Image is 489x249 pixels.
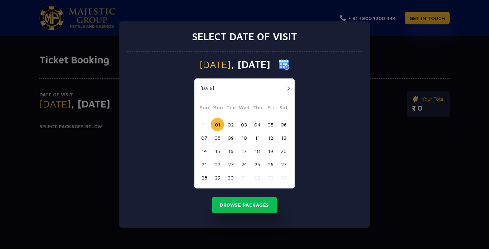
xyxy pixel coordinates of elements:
button: 18 [251,144,264,158]
button: 28 [198,171,211,184]
img: calender icon [279,59,290,70]
span: Mon [211,104,224,114]
button: 04 [251,118,264,131]
button: Browse Packages [212,197,277,214]
button: 25 [251,158,264,171]
button: 08 [211,131,224,144]
span: Sat [277,104,290,114]
span: [DATE] [199,59,231,70]
button: 21 [198,158,211,171]
button: 02 [224,118,237,131]
button: 15 [211,144,224,158]
button: 22 [211,158,224,171]
button: 11 [251,131,264,144]
button: 20 [277,144,290,158]
button: 10 [237,131,251,144]
button: 14 [198,144,211,158]
button: 24 [237,158,251,171]
span: Tue [224,104,237,114]
span: Wed [237,104,251,114]
button: [DATE] [196,83,218,94]
button: 07 [198,131,211,144]
button: 03 [237,118,251,131]
button: 02 [251,171,264,184]
button: 23 [224,158,237,171]
button: 01 [237,171,251,184]
button: 12 [264,131,277,144]
button: 16 [224,144,237,158]
button: 26 [264,158,277,171]
button: 27 [277,158,290,171]
span: Sun [198,104,211,114]
button: 03 [264,171,277,184]
h3: Select date of visit [192,30,297,43]
button: 06 [277,118,290,131]
span: Fri [264,104,277,114]
button: 31 [198,118,211,131]
button: 01 [211,118,224,131]
button: 17 [237,144,251,158]
button: 09 [224,131,237,144]
span: , [DATE] [231,59,270,70]
span: Thu [251,104,264,114]
button: 30 [224,171,237,184]
button: 04 [277,171,290,184]
button: 19 [264,144,277,158]
button: 13 [277,131,290,144]
button: 05 [264,118,277,131]
button: 29 [211,171,224,184]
